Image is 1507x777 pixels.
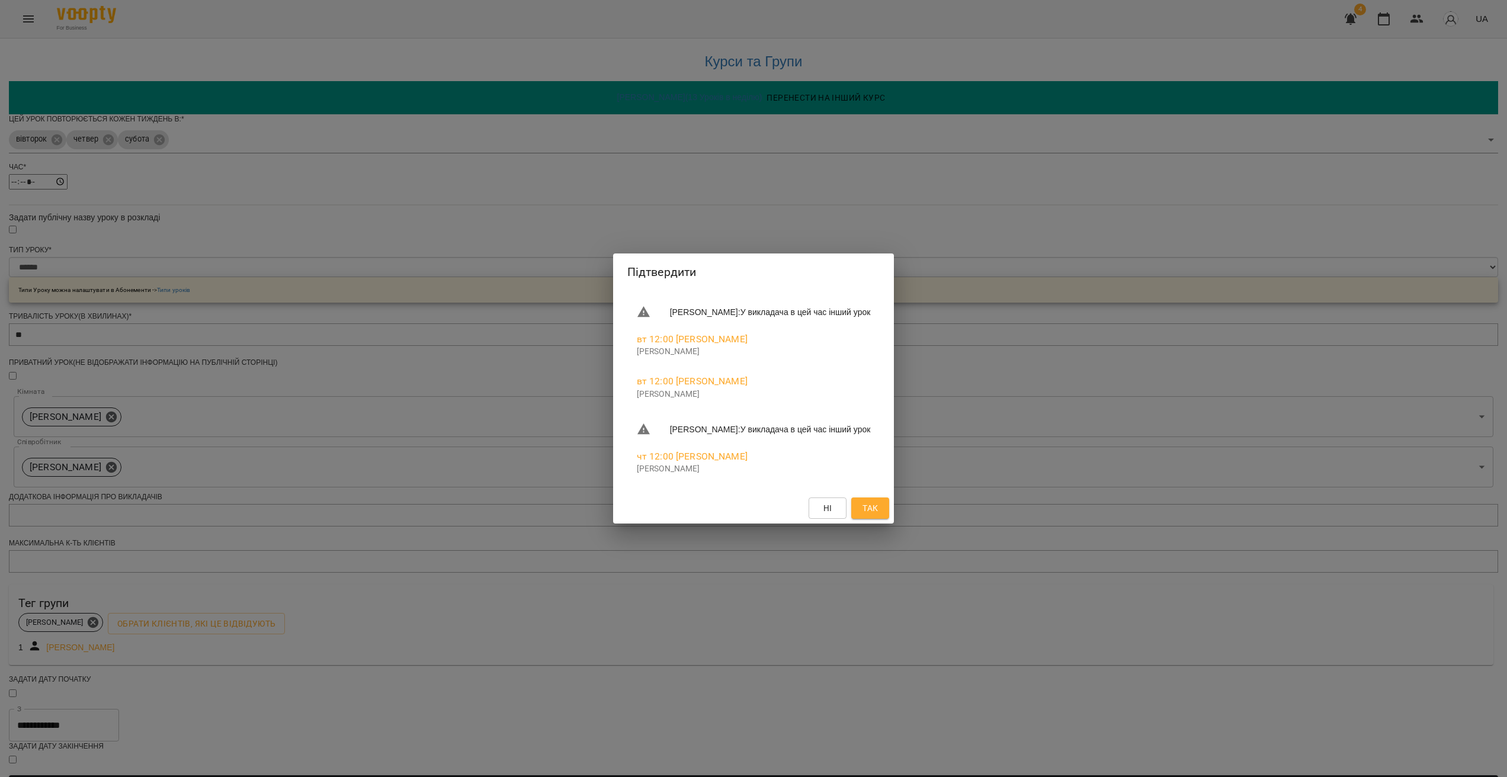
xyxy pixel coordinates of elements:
span: Ні [823,501,832,515]
h2: Підтвердити [627,263,880,281]
a: вт 12:00 [PERSON_NAME] [637,375,748,387]
li: [PERSON_NAME] : У викладача в цей час інший урок [627,418,880,441]
button: Так [851,497,889,519]
a: чт 12:00 [PERSON_NAME] [637,451,748,462]
li: [PERSON_NAME] : У викладача в цей час інший урок [627,300,880,324]
p: [PERSON_NAME] [637,389,871,400]
button: Ні [809,497,847,519]
p: [PERSON_NAME] [637,463,871,475]
p: [PERSON_NAME] [637,346,871,358]
span: Так [862,501,878,515]
a: вт 12:00 [PERSON_NAME] [637,333,748,345]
